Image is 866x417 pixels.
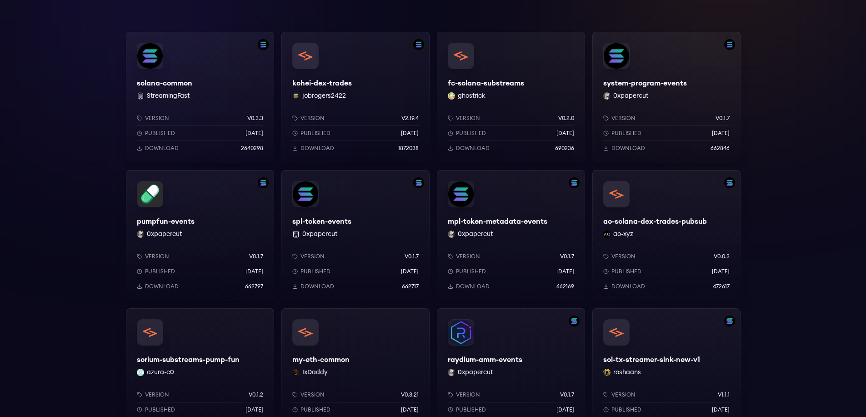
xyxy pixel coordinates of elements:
p: Published [611,130,641,137]
p: Version [611,115,636,122]
p: [DATE] [401,268,419,275]
p: Published [145,268,175,275]
p: Published [456,268,486,275]
p: v2.19.4 [401,115,419,122]
button: 0xpapercut [458,368,493,377]
p: Published [611,268,641,275]
p: v0.3.21 [401,391,419,398]
a: Filter by solana networkspl-token-eventsspl-token-events 0xpapercutVersionv0.1.7Published[DATE]Do... [281,170,430,301]
p: Version [300,115,325,122]
p: v0.1.7 [560,253,574,260]
a: Filter by solana networkkohei-dex-tradeskohei-dex-tradesjobrogers2422 jobrogers2422Versionv2.19.4... [281,32,430,163]
p: v0.0.3 [714,253,730,260]
p: [DATE] [401,130,419,137]
button: 0xpapercut [302,230,337,239]
p: Published [145,130,175,137]
p: Published [456,406,486,413]
p: [DATE] [245,130,263,137]
p: 472617 [713,283,730,290]
p: 690236 [555,145,574,152]
a: Filter by solana networkpumpfun-eventspumpfun-events0xpapercut 0xpapercutVersionv0.1.7Published[D... [126,170,274,301]
img: Filter by solana network [413,39,424,50]
img: Filter by solana network [258,177,269,188]
p: 2640298 [241,145,263,152]
p: Download [145,145,179,152]
button: azura-c0 [147,368,174,377]
button: roshaans [613,368,641,377]
button: ao-xyz [613,230,633,239]
a: Filter by solana networksystem-program-eventssystem-program-events0xpapercut 0xpapercutVersionv0.... [592,32,741,163]
a: Filter by solana networksolana-commonsolana-common StreamingFastVersionv0.3.3Published[DATE]Downl... [126,32,274,163]
p: v0.3.3 [247,115,263,122]
button: 0xpapercut [147,230,182,239]
img: Filter by solana network [724,39,735,50]
p: v0.1.7 [405,253,419,260]
p: v0.2.0 [558,115,574,122]
p: 662797 [245,283,263,290]
p: v1.1.1 [718,391,730,398]
p: Published [300,130,330,137]
button: StreamingFast [147,91,190,100]
button: 0xpapercut [458,230,493,239]
p: Version [300,253,325,260]
p: Version [145,253,169,260]
p: [DATE] [712,406,730,413]
p: v0.1.2 [249,391,263,398]
p: Download [611,283,645,290]
p: Published [145,406,175,413]
img: Filter by solana network [569,316,580,327]
p: [DATE] [712,268,730,275]
button: IxDaddy [302,368,328,377]
p: Download [456,145,490,152]
p: [DATE] [712,130,730,137]
button: jobrogers2422 [302,91,346,100]
p: Published [456,130,486,137]
button: ghostrick [458,91,486,100]
p: Download [145,283,179,290]
p: [DATE] [245,268,263,275]
img: Filter by solana network [413,177,424,188]
p: 662169 [556,283,574,290]
img: Filter by solana network [258,39,269,50]
p: v0.1.7 [249,253,263,260]
img: Filter by solana network [569,177,580,188]
p: [DATE] [556,130,574,137]
p: 662846 [711,145,730,152]
p: Download [611,145,645,152]
p: v0.1.7 [716,115,730,122]
p: Download [300,283,334,290]
img: Filter by solana network [724,316,735,327]
p: Version [611,253,636,260]
a: Filter by solana networkmpl-token-metadata-eventsmpl-token-metadata-events0xpapercut 0xpapercutVe... [437,170,585,301]
button: 0xpapercut [613,91,648,100]
p: Version [456,115,480,122]
p: [DATE] [245,406,263,413]
p: Download [456,283,490,290]
a: fc-solana-substreamsfc-solana-substreamsghostrick ghostrickVersionv0.2.0Published[DATE]Download69... [437,32,585,163]
p: Version [300,391,325,398]
p: [DATE] [556,268,574,275]
img: Filter by solana network [724,177,735,188]
a: Filter by solana networkao-solana-dex-trades-pubsubao-solana-dex-trades-pubsubao-xyz ao-xyzVersio... [592,170,741,301]
p: Version [611,391,636,398]
p: Published [300,406,330,413]
p: [DATE] [556,406,574,413]
p: Published [300,268,330,275]
p: Download [300,145,334,152]
p: 662717 [402,283,419,290]
p: 1872038 [398,145,419,152]
p: Published [611,406,641,413]
p: v0.1.7 [560,391,574,398]
p: [DATE] [401,406,419,413]
p: Version [456,391,480,398]
p: Version [145,115,169,122]
p: Version [145,391,169,398]
p: Version [456,253,480,260]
